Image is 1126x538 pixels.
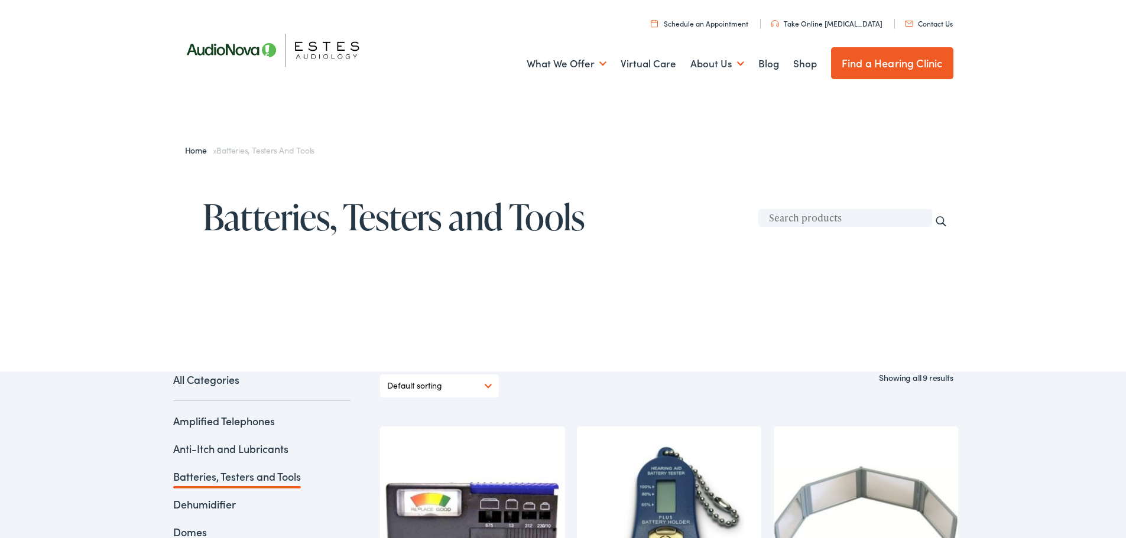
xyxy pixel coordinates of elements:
[831,47,953,79] a: Find a Hearing Clinic
[758,209,932,227] input: Search products
[934,215,947,228] input: Search
[173,413,275,428] a: Amplified Telephones
[758,42,779,86] a: Blog
[905,18,953,28] a: Contact Us
[690,42,744,86] a: About Us
[793,42,817,86] a: Shop
[173,371,351,401] a: All Categories
[651,18,748,28] a: Schedule an Appointment
[173,469,301,484] a: Batteries, Testers and Tools
[185,144,315,156] span: »
[771,18,882,28] a: Take Online [MEDICAL_DATA]
[173,497,236,511] a: Dehumidifier
[527,42,606,86] a: What We Offer
[203,197,953,236] h1: Batteries, Testers and Tools
[879,371,953,384] p: Showing all 9 results
[173,441,288,456] a: Anti-Itch and Lubricants
[387,374,492,397] select: Shop order
[216,144,314,156] span: Batteries, Testers and Tools
[651,19,658,27] img: utility icon
[185,144,213,156] a: Home
[621,42,676,86] a: Virtual Care
[905,21,913,27] img: utility icon
[771,20,779,27] img: utility icon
